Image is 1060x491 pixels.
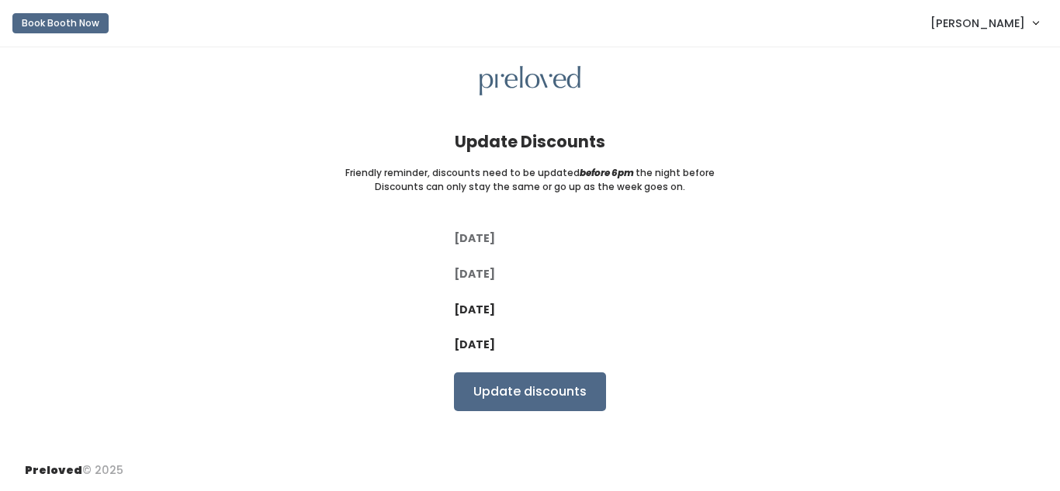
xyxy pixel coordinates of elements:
label: [DATE] [454,230,495,247]
label: [DATE] [454,266,495,282]
div: © 2025 [25,450,123,479]
button: Book Booth Now [12,13,109,33]
label: [DATE] [454,337,495,353]
i: before 6pm [580,166,634,179]
img: preloved logo [480,66,580,96]
small: Discounts can only stay the same or go up as the week goes on. [375,180,685,194]
h4: Update Discounts [455,133,605,150]
a: Book Booth Now [12,6,109,40]
span: Preloved [25,462,82,478]
label: [DATE] [454,302,495,318]
span: [PERSON_NAME] [930,15,1025,32]
small: Friendly reminder, discounts need to be updated the night before [345,166,715,180]
input: Update discounts [454,372,606,411]
a: [PERSON_NAME] [915,6,1054,40]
